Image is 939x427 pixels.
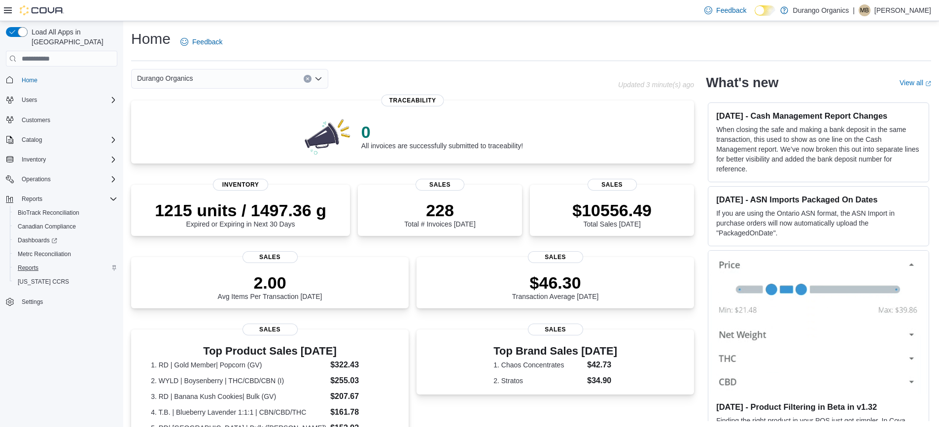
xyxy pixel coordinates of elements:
[404,200,475,220] p: 228
[10,233,121,247] a: Dashboards
[14,234,117,246] span: Dashboards
[22,156,46,164] span: Inventory
[18,154,117,165] span: Inventory
[512,273,599,293] p: $46.30
[314,75,322,83] button: Open list of options
[755,5,775,16] input: Dark Mode
[416,179,465,191] span: Sales
[793,4,849,16] p: Durango Organics
[716,111,921,121] h3: [DATE] - Cash Management Report Changes
[18,296,117,308] span: Settings
[330,359,389,371] dd: $322.43
[22,136,42,144] span: Catalog
[18,94,41,106] button: Users
[587,375,617,387] dd: $34.90
[2,153,121,166] button: Inventory
[14,248,75,260] a: Metrc Reconciliation
[900,79,931,87] a: View allExternal link
[137,72,193,84] span: Durango Organics
[10,247,121,261] button: Metrc Reconciliation
[588,179,637,191] span: Sales
[361,122,523,150] div: All invoices are successfully submitted to traceability!
[18,154,50,165] button: Inventory
[10,206,121,220] button: BioTrack Reconciliation
[14,207,117,219] span: BioTrack Reconciliation
[18,209,79,217] span: BioTrack Reconciliation
[155,200,326,228] div: Expired or Expiring in Next 30 Days
[22,96,37,104] span: Users
[6,68,117,334] nav: Complex example
[14,262,117,274] span: Reports
[18,73,117,86] span: Home
[330,375,389,387] dd: $255.03
[14,221,80,232] a: Canadian Compliance
[18,114,117,126] span: Customers
[493,360,583,370] dt: 1. Chaos Concentrates
[28,27,117,47] span: Load All Apps in [GEOGRAPHIC_DATA]
[2,192,121,206] button: Reports
[18,264,38,272] span: Reports
[528,251,583,263] span: Sales
[22,195,42,203] span: Reports
[218,273,322,293] p: 2.00
[243,251,298,263] span: Sales
[14,276,73,288] a: [US_STATE] CCRS
[14,234,61,246] a: Dashboards
[716,195,921,204] h3: [DATE] - ASN Imports Packaged On Dates
[587,359,617,371] dd: $42.73
[18,114,54,126] a: Customers
[243,324,298,335] span: Sales
[493,376,583,386] dt: 2. Stratos
[151,407,326,417] dt: 4. T.B. | Blueberry Lavender 1:1:1 | CBN/CBD/THC
[151,345,389,357] h3: Top Product Sales [DATE]
[18,296,47,308] a: Settings
[20,5,64,15] img: Cova
[382,95,444,106] span: Traceability
[18,173,55,185] button: Operations
[2,93,121,107] button: Users
[2,133,121,147] button: Catalog
[700,0,750,20] a: Feedback
[716,208,921,238] p: If you are using the Ontario ASN format, the ASN Import in purchase orders will now automatically...
[131,29,171,49] h1: Home
[10,261,121,275] button: Reports
[404,200,475,228] div: Total # Invoices [DATE]
[18,94,117,106] span: Users
[18,223,76,230] span: Canadian Compliance
[2,72,121,87] button: Home
[874,4,931,16] p: [PERSON_NAME]
[155,200,326,220] p: 1215 units / 1497.36 g
[14,276,117,288] span: Washington CCRS
[853,4,855,16] p: |
[512,273,599,300] div: Transaction Average [DATE]
[14,248,117,260] span: Metrc Reconciliation
[18,193,46,205] button: Reports
[151,376,326,386] dt: 2. WYLD | Boysenberry | THC/CBD/CBN (I)
[18,173,117,185] span: Operations
[18,74,41,86] a: Home
[192,37,222,47] span: Feedback
[361,122,523,142] p: 0
[572,200,652,220] p: $10556.49
[10,275,121,289] button: [US_STATE] CCRS
[859,4,870,16] div: Michelle Bennett
[716,125,921,174] p: When closing the safe and making a bank deposit in the same transaction, this used to show as one...
[493,345,617,357] h3: Top Brand Sales [DATE]
[2,295,121,309] button: Settings
[18,193,117,205] span: Reports
[618,81,694,89] p: Updated 3 minute(s) ago
[14,221,117,232] span: Canadian Compliance
[22,116,50,124] span: Customers
[18,134,46,146] button: Catalog
[2,113,121,127] button: Customers
[218,273,322,300] div: Avg Items Per Transaction [DATE]
[925,81,931,87] svg: External link
[151,360,326,370] dt: 1. RD | Gold Member| Popcorn (GV)
[22,175,51,183] span: Operations
[330,406,389,418] dd: $161.78
[716,402,921,412] h3: [DATE] - Product Filtering in Beta in v1.32
[18,134,117,146] span: Catalog
[304,75,312,83] button: Clear input
[22,298,43,306] span: Settings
